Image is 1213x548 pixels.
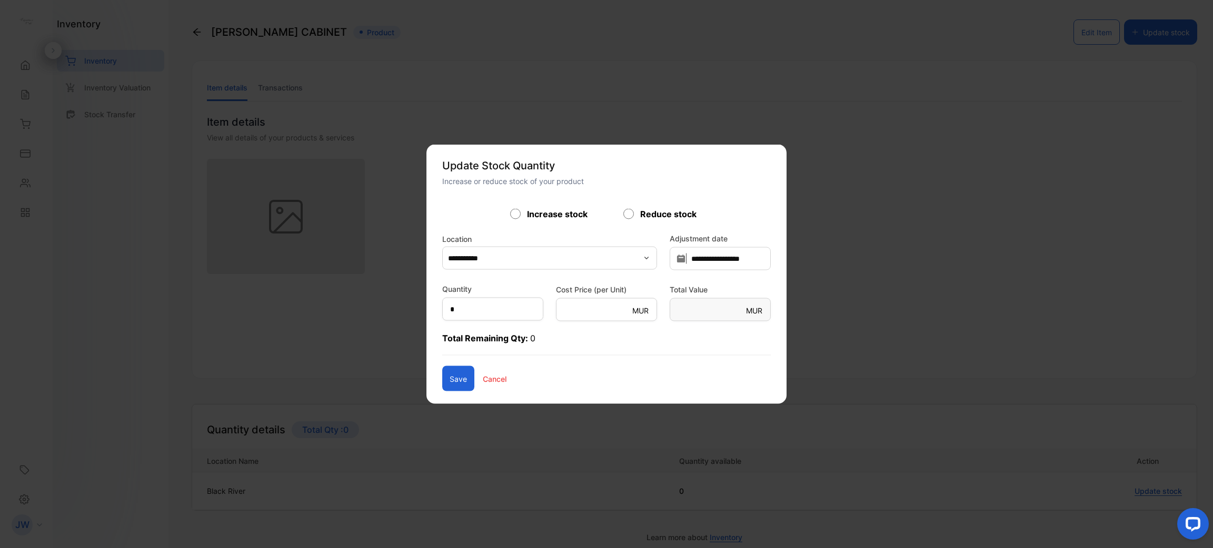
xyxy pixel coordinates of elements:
[483,373,506,384] p: Cancel
[670,233,771,244] label: Adjustment date
[556,284,657,295] label: Cost Price (per Unit)
[442,366,474,391] button: Save
[527,208,588,220] label: Increase stock
[442,176,659,187] p: Increase or reduce stock of your product
[670,284,771,295] label: Total Value
[442,158,659,174] p: Update Stock Quantity
[746,305,762,316] p: MUR
[442,283,472,295] label: Quantity
[1169,504,1213,548] iframe: LiveChat chat widget
[632,305,649,316] p: MUR
[442,234,657,245] label: Location
[442,332,771,356] p: Total Remaining Qty:
[530,333,535,343] span: 0
[640,208,697,220] label: Reduce stock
